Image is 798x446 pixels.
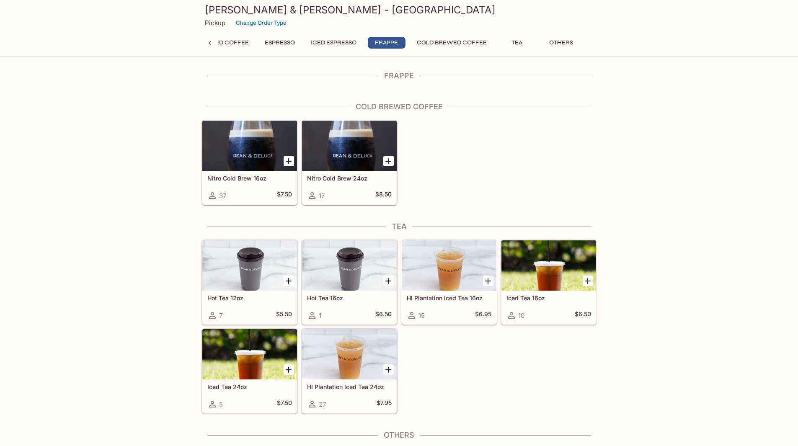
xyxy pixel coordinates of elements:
h5: Nitro Cold Brew 16oz [207,175,292,182]
button: Add Nitro Cold Brew 16oz [284,156,294,166]
a: Nitro Cold Brew 24oz17$8.50 [302,120,397,205]
span: 37 [219,192,226,200]
button: Cold Brewed Coffee [412,37,491,49]
a: Iced Tea 16oz10$6.50 [501,240,597,325]
button: Frappe [368,37,405,49]
span: 7 [219,312,222,320]
button: Add Iced Tea 24oz [284,364,294,375]
button: Add HI Plantation Iced Tea 16oz [483,276,493,286]
h4: Tea [201,222,597,231]
button: Add Iced Tea 16oz [583,276,593,286]
button: Add Hot Tea 12oz [284,276,294,286]
button: Brewed Coffee [192,37,253,49]
span: 27 [319,400,326,408]
div: Nitro Cold Brew 16oz [202,121,297,171]
button: Add HI Plantation Iced Tea 24oz [383,364,394,375]
h4: Cold Brewed Coffee [201,102,597,111]
div: HI Plantation Iced Tea 24oz [302,329,397,379]
h5: $6.50 [375,310,392,320]
div: HI Plantation Iced Tea 16oz [402,240,496,291]
span: 5 [219,400,223,408]
h5: $7.95 [377,399,392,409]
a: Hot Tea 12oz7$5.50 [202,240,297,325]
h5: $6.50 [575,310,591,320]
span: 17 [319,192,325,200]
button: Add Hot Tea 16oz [383,276,394,286]
span: 15 [418,312,425,320]
h3: [PERSON_NAME] & [PERSON_NAME] - [GEOGRAPHIC_DATA] [205,3,594,16]
h5: HI Plantation Iced Tea 24oz [307,383,392,390]
h5: Hot Tea 16oz [307,294,392,302]
a: HI Plantation Iced Tea 16oz15$6.95 [401,240,497,325]
a: Nitro Cold Brew 16oz37$7.50 [202,120,297,205]
span: 1 [319,312,321,320]
h5: $7.50 [277,399,292,409]
h5: $5.50 [276,310,292,320]
div: Iced Tea 24oz [202,329,297,379]
div: Hot Tea 12oz [202,240,297,291]
a: HI Plantation Iced Tea 24oz27$7.95 [302,329,397,413]
p: Pickup [205,19,225,27]
h5: $7.50 [277,191,292,201]
div: Nitro Cold Brew 24oz [302,121,397,171]
h5: Iced Tea 24oz [207,383,292,390]
button: Change Order Type [232,16,290,29]
h5: HI Plantation Iced Tea 16oz [407,294,491,302]
button: Espresso [260,37,300,49]
h4: Frappe [201,71,597,80]
h5: Hot Tea 12oz [207,294,292,302]
h5: $8.50 [375,191,392,201]
a: Iced Tea 24oz5$7.50 [202,329,297,413]
button: Add Nitro Cold Brew 24oz [383,156,394,166]
h5: Iced Tea 16oz [506,294,591,302]
h5: Nitro Cold Brew 24oz [307,175,392,182]
div: Iced Tea 16oz [501,240,596,291]
h4: Others [201,431,597,440]
h5: $6.95 [475,310,491,320]
div: Hot Tea 16oz [302,240,397,291]
button: Others [542,37,580,49]
a: Hot Tea 16oz1$6.50 [302,240,397,325]
span: 10 [518,312,524,320]
button: Iced Espresso [306,37,361,49]
button: Tea [498,37,536,49]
